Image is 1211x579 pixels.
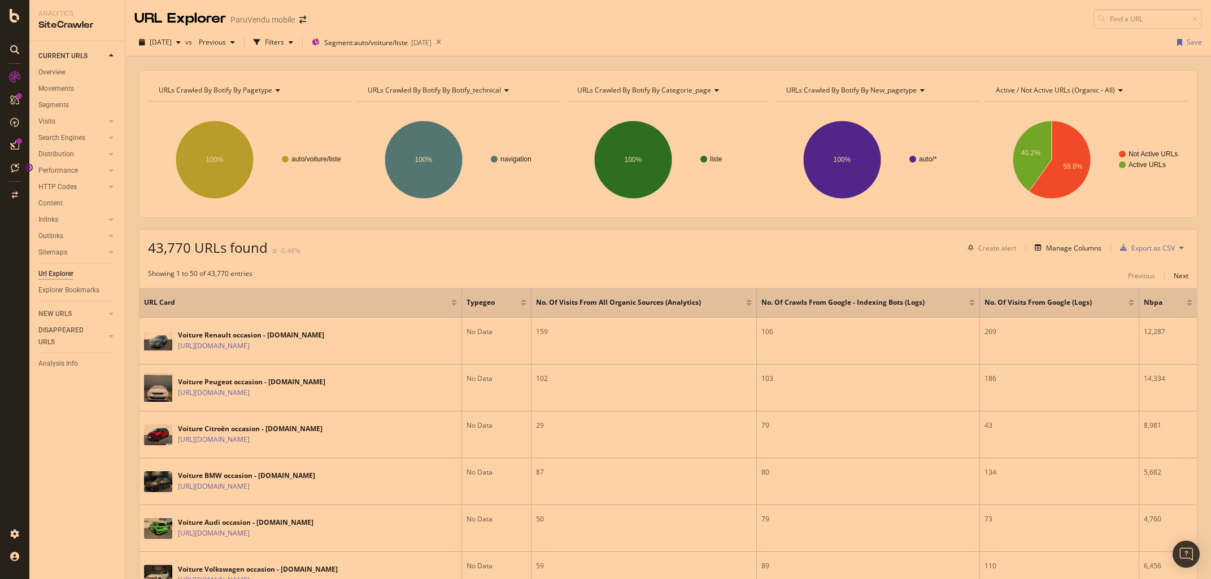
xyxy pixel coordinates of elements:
div: 4,760 [1144,514,1192,524]
span: 2025 Aug. 7th [150,37,172,47]
a: [URL][DOMAIN_NAME] [178,340,250,352]
div: Create alert [978,243,1016,253]
h4: Active / Not Active URLs [994,81,1178,99]
div: Analytics [38,9,116,19]
button: Save [1173,33,1202,51]
div: Next [1174,271,1188,280]
span: typegeo [467,297,503,308]
div: 12,287 [1144,327,1192,337]
text: auto/voiture/liste [291,155,341,163]
div: URL Explorer [134,9,226,28]
a: Performance [38,165,106,177]
h4: URLs Crawled By Botify By categorie_page [575,81,760,99]
span: No. of Visits from Google (Logs) [985,297,1112,308]
text: liste [710,155,722,163]
div: 59 [536,561,752,571]
text: 40.2% [1021,149,1040,157]
a: Inlinks [38,214,106,226]
div: Save [1187,37,1202,47]
text: Active URLs [1129,161,1166,169]
a: Segments [38,99,117,111]
div: 106 [761,327,975,337]
div: 29 [536,420,752,431]
input: Find a URL [1094,9,1202,29]
svg: A chart. [357,111,560,209]
a: Content [38,198,117,209]
a: Url Explorer [38,268,117,280]
div: Export as CSV [1131,243,1175,253]
span: URL Card [144,297,448,308]
div: NEW URLS [38,308,72,320]
a: Movements [38,83,117,95]
div: Url Explorer [38,268,73,280]
text: 100% [834,156,851,164]
div: No Data [467,327,526,337]
div: 79 [761,420,975,431]
div: 43 [985,420,1134,431]
a: HTTP Codes [38,181,106,193]
button: Manage Columns [1030,241,1101,255]
div: Visits [38,116,55,128]
div: [DATE] [411,38,432,47]
span: URLs Crawled By Botify By botify_technical [368,85,501,95]
div: Segments [38,99,69,111]
div: 14,334 [1144,374,1192,384]
div: 89 [761,561,975,571]
div: 80 [761,467,975,477]
div: 87 [536,467,752,477]
a: [URL][DOMAIN_NAME] [178,528,250,539]
a: [URL][DOMAIN_NAME] [178,434,250,445]
span: URLs Crawled By Botify By new_pagetype [786,85,917,95]
div: 73 [985,514,1134,524]
span: URLs Crawled By Botify By pagetype [159,85,272,95]
div: Voiture Renault occasion - [DOMAIN_NAME] [178,330,324,340]
a: Sitemaps [38,247,106,258]
img: main image [144,471,172,493]
a: Analysis Info [38,358,117,370]
span: 43,770 URLs found [148,238,268,257]
div: Open Intercom Messenger [1173,541,1200,568]
div: Explorer Bookmarks [38,284,99,296]
button: Create alert [963,239,1016,257]
div: Voiture Peugeot occasion - [DOMAIN_NAME] [178,377,325,387]
span: Active / Not Active URLs (organic - all) [996,85,1115,95]
a: Explorer Bookmarks [38,284,117,296]
span: No. of Crawls from Google - Indexing Bots (Logs) [761,297,952,308]
div: -0.46% [279,246,300,256]
div: Search Engines [38,132,85,144]
span: nbpa [1144,297,1170,308]
div: Overview [38,67,66,78]
svg: A chart. [985,111,1188,209]
button: [DATE] [134,33,185,51]
svg: A chart. [567,111,770,209]
span: No. of Visits from All Organic Sources (Analytics) [536,297,729,308]
button: Segment:auto/voiture/liste[DATE] [307,33,432,51]
button: Export as CSV [1116,239,1175,257]
div: 5,682 [1144,467,1192,477]
div: Movements [38,83,74,95]
div: A chart. [148,111,351,209]
a: [URL][DOMAIN_NAME] [178,481,250,492]
span: Previous [194,37,226,47]
div: Outlinks [38,230,63,242]
h4: URLs Crawled By Botify By new_pagetype [784,81,969,99]
a: DISAPPEARED URLS [38,324,106,348]
a: [URL][DOMAIN_NAME] [178,387,250,398]
div: DISAPPEARED URLS [38,324,95,348]
span: URLs Crawled By Botify By categorie_page [577,85,711,95]
div: Showing 1 to 50 of 43,770 entries [148,269,252,282]
div: CURRENT URLS [38,50,88,62]
div: Inlinks [38,214,58,226]
div: 103 [761,374,975,384]
svg: A chart. [776,111,979,209]
div: HTTP Codes [38,181,77,193]
img: main image [144,369,172,407]
div: Manage Columns [1046,243,1101,253]
div: Sitemaps [38,247,67,258]
div: Voiture Volkswagen occasion - [DOMAIN_NAME] [178,564,338,574]
img: main image [144,424,172,446]
div: ParuVendu mobile [230,14,295,25]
